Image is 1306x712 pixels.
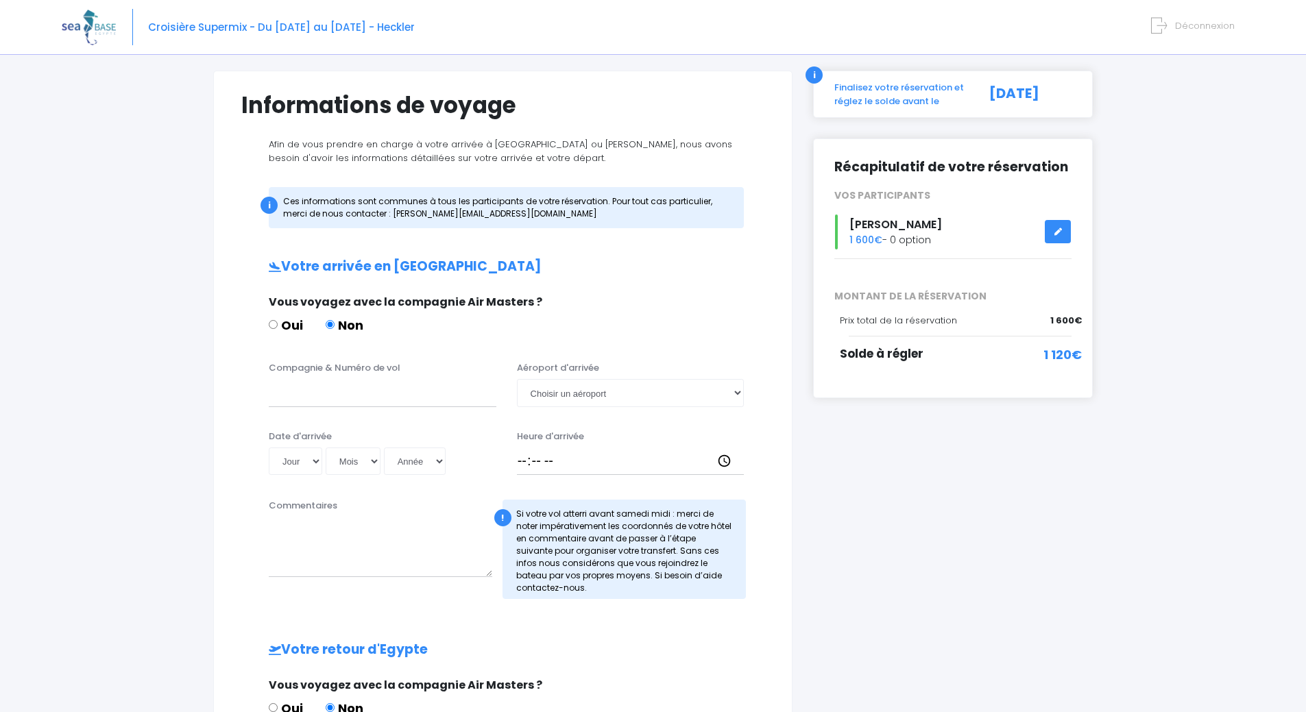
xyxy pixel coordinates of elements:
span: [PERSON_NAME] [849,217,942,232]
div: Finalisez votre réservation et réglez le solde avant le [824,81,974,108]
label: Non [326,316,363,334]
label: Heure d'arrivée [517,430,584,443]
span: 1 600€ [849,233,882,247]
span: 1 120€ [1043,345,1082,364]
span: Croisière Supermix - Du [DATE] au [DATE] - Heckler [148,20,415,34]
input: Non [326,320,335,329]
span: Vous voyagez avec la compagnie Air Masters ? [269,677,542,693]
input: Oui [269,703,278,712]
h2: Votre retour d'Egypte [241,642,764,658]
input: Non [326,703,335,712]
label: Commentaires [269,499,337,513]
div: Si votre vol atterri avant samedi midi : merci de noter impérativement les coordonnés de votre hô... [503,500,747,599]
div: i [261,197,278,214]
label: Oui [269,316,303,334]
h2: Votre arrivée en [GEOGRAPHIC_DATA] [241,259,764,275]
div: ! [494,509,511,526]
span: Solde à régler [840,345,923,362]
span: Prix total de la réservation [840,314,957,327]
div: i [806,66,823,84]
input: Oui [269,320,278,329]
div: - 0 option [824,214,1082,249]
span: Vous voyagez avec la compagnie Air Masters ? [269,294,542,310]
p: Afin de vous prendre en charge à votre arrivée à [GEOGRAPHIC_DATA] ou [PERSON_NAME], nous avons b... [241,138,764,164]
div: VOS PARTICIPANTS [824,188,1082,203]
span: 1 600€ [1050,314,1082,328]
div: [DATE] [974,81,1082,108]
label: Aéroport d'arrivée [517,361,599,375]
span: MONTANT DE LA RÉSERVATION [824,289,1082,304]
h1: Informations de voyage [241,92,764,119]
label: Date d'arrivée [269,430,332,443]
div: Ces informations sont communes à tous les participants de votre réservation. Pour tout cas partic... [269,187,744,228]
span: Déconnexion [1175,19,1235,32]
label: Compagnie & Numéro de vol [269,361,400,375]
h2: Récapitulatif de votre réservation [834,160,1072,175]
